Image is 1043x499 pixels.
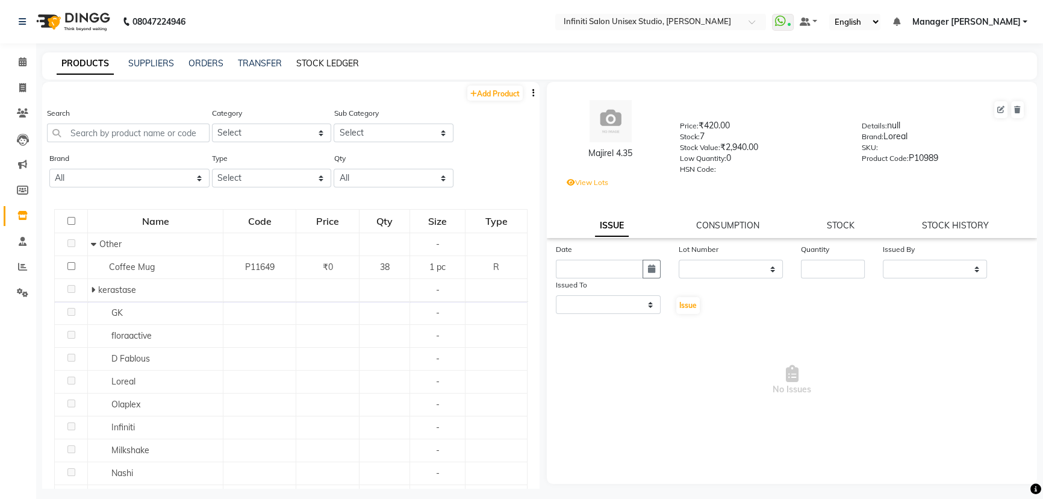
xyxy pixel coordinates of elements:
a: TRANSFER [238,58,282,69]
span: kerastase [98,284,136,295]
a: STOCK HISTORY [922,220,989,231]
a: PRODUCTS [57,53,114,75]
label: Product Code: [862,153,909,164]
a: ISSUE [595,215,629,237]
div: null [862,119,1026,136]
div: Majirel 4.35 [559,147,662,160]
span: floraactive [111,330,152,341]
div: Qty [360,210,409,232]
span: Loreal [111,376,135,387]
span: 1 pc [429,262,446,272]
div: 0 [680,152,844,169]
label: Lot Number [679,244,718,255]
span: No Issues [556,320,1028,441]
div: Name [89,210,222,232]
label: Search [47,108,70,119]
button: Issue [676,297,700,314]
a: CONSUMPTION [696,220,759,231]
div: Loreal [862,130,1026,147]
div: ₹420.00 [680,119,844,136]
label: Sub Category [334,108,378,119]
label: Low Quantity: [680,153,726,164]
input: Search by product name or code [47,124,210,142]
label: Stock Value: [680,142,720,153]
a: STOCK LEDGER [296,58,359,69]
span: ₹0 [323,262,333,272]
span: - [436,284,440,295]
label: Issued To [556,280,587,290]
a: ORDERS [188,58,223,69]
img: logo [31,5,113,39]
div: Code [224,210,295,232]
span: - [436,330,440,341]
label: Category [212,108,242,119]
label: Brand [49,153,69,164]
span: - [436,422,440,433]
span: D Fablous [111,353,150,364]
label: Qty [334,153,345,164]
span: Other [99,239,122,249]
span: - [436,353,440,364]
b: 08047224946 [132,5,185,39]
span: P11649 [245,262,275,272]
span: Coffee Mug [109,262,155,272]
span: - [436,468,440,479]
span: Issue [679,301,697,310]
label: Price: [680,121,699,131]
div: P10989 [862,152,1026,169]
a: SUPPLIERS [128,58,174,69]
span: 38 [380,262,390,272]
span: R [493,262,499,272]
span: Infiniti [111,422,135,433]
label: Date [556,244,572,255]
label: View Lots [567,177,608,188]
div: Price [297,210,358,232]
label: Type [212,153,228,164]
span: Milkshake [111,445,149,456]
div: Type [466,210,526,232]
a: Add Product [467,86,523,101]
span: - [436,307,440,318]
label: SKU: [862,142,878,153]
div: 7 [680,130,844,147]
label: Brand: [862,131,883,142]
label: Stock: [680,131,700,142]
span: Nashi [111,468,133,479]
span: - [436,376,440,387]
a: STOCK [827,220,855,231]
label: HSN Code: [680,164,716,175]
span: Olaplex [111,399,140,410]
img: avatar [590,100,632,142]
label: Issued By [883,244,915,255]
span: Collapse Row [91,239,99,249]
span: - [436,239,440,249]
label: Details: [862,121,887,131]
span: - [436,399,440,410]
label: Quantity [801,244,829,255]
div: ₹2,940.00 [680,141,844,158]
div: Size [411,210,464,232]
span: Manager [PERSON_NAME] [912,16,1020,28]
span: Expand Row [91,284,98,295]
span: - [436,445,440,456]
span: GK [111,307,123,318]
